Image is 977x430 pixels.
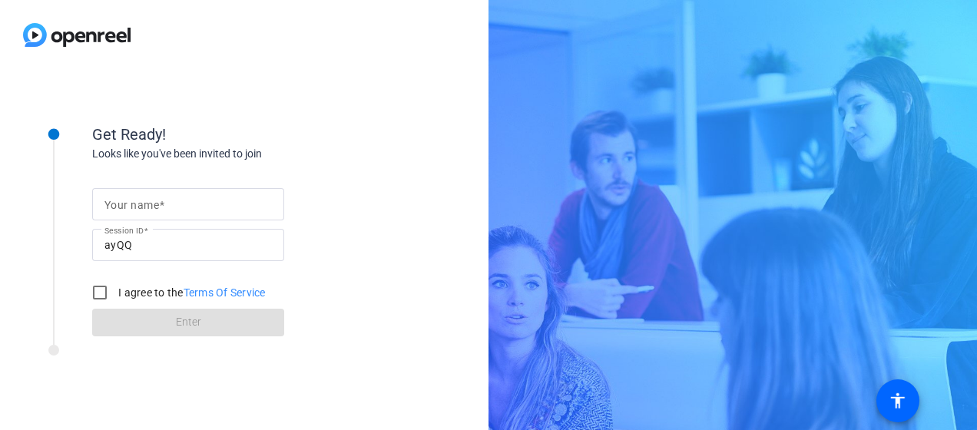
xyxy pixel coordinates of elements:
mat-label: Your name [104,199,159,211]
label: I agree to the [115,285,266,300]
div: Looks like you've been invited to join [92,146,399,162]
mat-icon: accessibility [889,392,907,410]
mat-label: Session ID [104,226,144,235]
div: Get Ready! [92,123,399,146]
a: Terms Of Service [184,286,266,299]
